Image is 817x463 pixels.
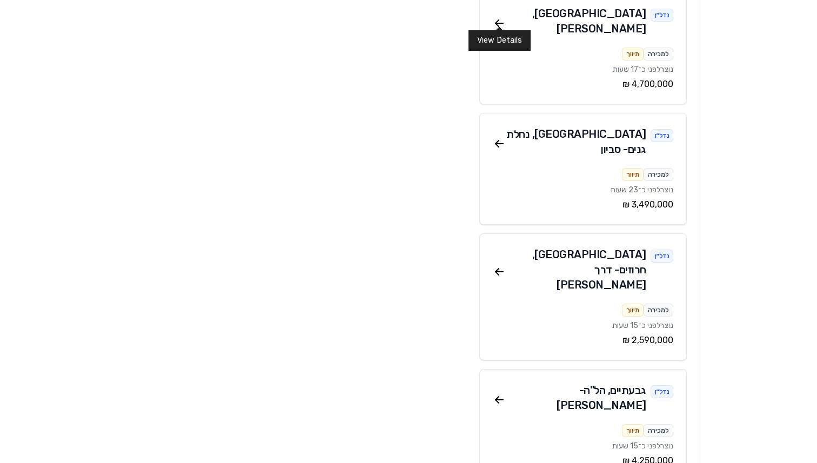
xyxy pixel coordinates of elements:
div: נדל״ן [651,129,674,142]
div: נדל״ן [651,9,674,22]
div: תיווך [622,304,644,317]
div: נדל״ן [651,385,674,398]
div: תיווך [622,48,644,61]
div: ‏2,590,000 ‏₪ [493,334,673,347]
div: [GEOGRAPHIC_DATA] , נחלת גנים - סביון [506,126,646,157]
div: ‏3,490,000 ‏₪ [493,198,673,211]
div: [GEOGRAPHIC_DATA] , חרוזים - דרך [PERSON_NAME] [506,247,646,292]
div: למכירה [644,168,673,181]
div: למכירה [644,304,673,317]
div: ‏4,700,000 ‏₪ [493,78,673,91]
span: נוצר לפני כ־23 שעות [611,185,673,194]
span: נוצר לפני כ־15 שעות [612,321,673,330]
span: נוצר לפני כ־15 שעות [612,441,673,451]
div: למכירה [644,424,673,437]
div: [GEOGRAPHIC_DATA] , [PERSON_NAME] [506,6,646,36]
div: גבעתיים , הל"ה - [PERSON_NAME] [506,383,646,413]
div: תיווך [622,168,644,181]
span: נוצר לפני כ־17 שעות [613,65,673,74]
div: למכירה [644,48,673,61]
div: תיווך [622,424,644,437]
div: נדל״ן [651,250,674,263]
